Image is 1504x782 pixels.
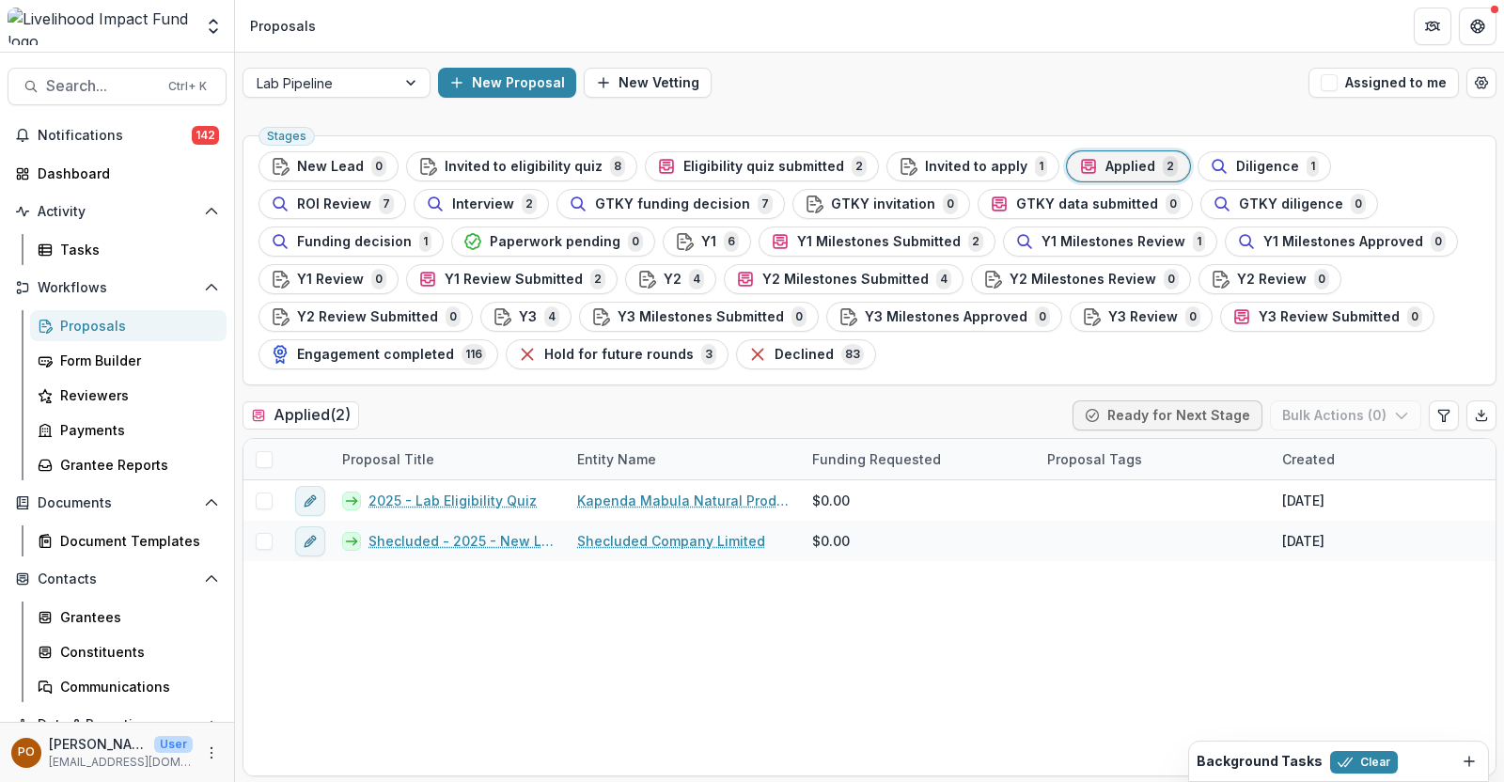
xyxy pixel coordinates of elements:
button: Y3 Milestones Submitted0 [579,302,819,332]
button: Open Data & Reporting [8,710,227,740]
div: Grantee Reports [60,455,211,475]
span: Activity [38,204,196,220]
span: Diligence [1236,159,1299,175]
button: Export table data [1466,400,1496,430]
button: Applied2 [1067,151,1190,181]
img: Livelihood Impact Fund logo [8,8,193,45]
span: Y1 Milestones Approved [1263,234,1423,250]
span: New Lead [297,159,364,175]
button: Diligence1 [1198,151,1331,181]
span: Eligibility quiz submitted [683,159,844,175]
span: Engagement completed [297,347,454,363]
a: Grantee Reports [30,449,227,480]
span: GTKY data submitted [1016,196,1158,212]
span: 1 [1035,156,1047,177]
span: Declined [775,347,834,363]
button: Paperwork pending0 [451,227,655,257]
a: Form Builder [30,345,227,376]
button: Hold for future rounds3 [506,339,728,369]
button: Clear [1330,751,1398,774]
button: Declined83 [736,339,876,369]
button: Eligibility quiz submitted2 [645,151,879,181]
div: Ctrl + K [164,76,211,97]
div: Proposal Title [331,449,446,469]
button: Interview2 [414,189,549,219]
button: New Proposal [438,68,576,98]
button: ROI Review7 [258,189,406,219]
button: Open Workflows [8,273,227,303]
span: 0 [628,231,643,252]
div: Payments [60,420,211,440]
button: GTKY data submitted0 [978,189,1193,219]
button: Bulk Actions (0) [1270,400,1421,430]
span: 83 [841,344,864,365]
span: Y1 Review [297,272,364,288]
div: Peige Omondi [18,746,35,759]
span: 2 [590,269,605,289]
span: 0 [1431,231,1446,252]
div: Proposals [250,16,316,36]
span: Y2 Milestones Submitted [762,272,929,288]
button: Open Contacts [8,564,227,594]
span: Y2 [664,272,681,288]
span: GTKY funding decision [595,196,750,212]
button: Y1 Milestones Review1 [1003,227,1217,257]
span: 0 [371,269,386,289]
a: Proposals [30,310,227,341]
button: Open table manager [1466,68,1496,98]
span: Stages [267,130,306,143]
span: Y1 [701,234,716,250]
span: GTKY diligence [1239,196,1343,212]
span: 4 [689,269,704,289]
p: [PERSON_NAME] [49,734,147,754]
button: Y3 Milestones Approved0 [826,302,1062,332]
span: 3 [701,344,716,365]
a: Shecluded Company Limited [577,531,765,551]
button: edit [295,526,325,556]
div: Tasks [60,240,211,259]
span: 2 [1163,156,1178,177]
span: Funding decision [297,234,412,250]
div: Proposal Tags [1036,449,1153,469]
button: Open Documents [8,488,227,518]
button: Assigned to me [1308,68,1459,98]
span: 0 [1314,269,1329,289]
span: Y1 Milestones Submitted [797,234,961,250]
span: 142 [192,126,219,145]
span: 0 [1164,269,1179,289]
div: Entity Name [566,439,801,479]
button: Invited to eligibility quiz8 [406,151,637,181]
div: [DATE] [1282,531,1324,551]
span: 6 [724,231,739,252]
button: Y2 Milestones Review0 [971,264,1191,294]
h2: Applied ( 2 ) [243,401,359,429]
button: Get Help [1459,8,1496,45]
span: Y2 Review Submitted [297,309,438,325]
a: 2025 - Lab Eligibility Quiz [368,491,537,510]
span: Interview [452,196,514,212]
button: More [200,742,223,764]
button: GTKY diligence0 [1200,189,1378,219]
button: Search... [8,68,227,105]
span: 116 [462,344,486,365]
div: Proposal Title [331,439,566,479]
span: ROI Review [297,196,371,212]
button: Edit table settings [1429,400,1459,430]
div: Form Builder [60,351,211,370]
div: Grantees [60,607,211,627]
span: Y3 [519,309,537,325]
span: 1 [419,231,431,252]
a: Grantees [30,602,227,633]
span: 8 [610,156,625,177]
span: Applied [1105,159,1155,175]
div: Funding Requested [801,439,1036,479]
span: GTKY invitation [831,196,935,212]
div: Reviewers [60,385,211,405]
button: Invited to apply1 [886,151,1059,181]
button: Y1 Review0 [258,264,399,294]
div: Funding Requested [801,449,952,469]
span: Y1 Review Submitted [445,272,583,288]
button: Y2 Review0 [1198,264,1341,294]
button: New Lead0 [258,151,399,181]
